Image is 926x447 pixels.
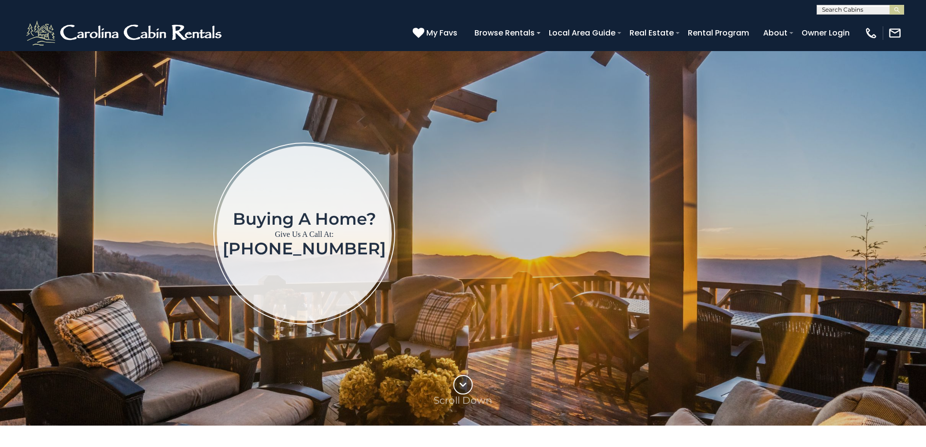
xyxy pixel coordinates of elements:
a: My Favs [413,27,460,39]
iframe: New Contact Form [552,102,869,364]
p: Scroll Down [434,394,492,406]
h1: Buying a home? [223,210,386,228]
a: About [758,24,792,41]
img: mail-regular-white.png [888,26,902,40]
img: White-1-2.png [24,18,226,48]
a: [PHONE_NUMBER] [223,238,386,259]
a: Browse Rentals [470,24,540,41]
a: Owner Login [797,24,855,41]
a: Rental Program [683,24,754,41]
a: Local Area Guide [544,24,620,41]
p: Give Us A Call At: [223,228,386,241]
span: My Favs [426,27,457,39]
img: phone-regular-white.png [864,26,878,40]
a: Real Estate [625,24,679,41]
